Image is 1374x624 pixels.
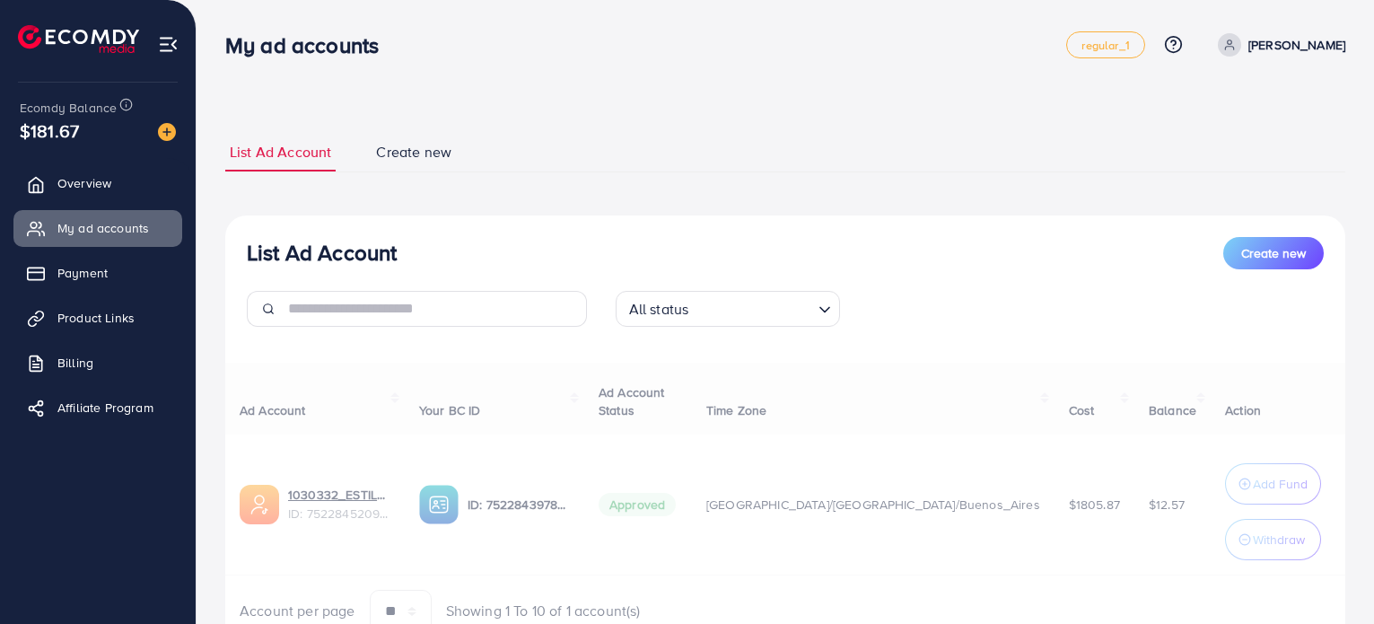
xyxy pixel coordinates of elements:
[1298,543,1361,611] iframe: Chat
[1211,33,1345,57] a: [PERSON_NAME]
[13,165,182,201] a: Overview
[20,99,117,117] span: Ecomdy Balance
[1248,34,1345,56] p: [PERSON_NAME]
[13,390,182,426] a: Affiliate Program
[616,291,840,327] div: Search for option
[1241,244,1306,262] span: Create new
[230,142,331,163] span: List Ad Account
[57,174,111,192] span: Overview
[13,255,182,291] a: Payment
[1081,40,1129,51] span: regular_1
[626,296,693,322] span: All status
[57,354,93,372] span: Billing
[376,142,451,163] span: Create new
[694,293,810,322] input: Search for option
[57,219,149,237] span: My ad accounts
[20,118,79,144] span: $181.67
[247,240,397,266] h3: List Ad Account
[57,399,153,417] span: Affiliate Program
[13,345,182,381] a: Billing
[225,32,393,58] h3: My ad accounts
[1223,237,1324,269] button: Create new
[13,210,182,246] a: My ad accounts
[18,25,139,53] img: logo
[57,264,108,282] span: Payment
[158,123,176,141] img: image
[13,300,182,336] a: Product Links
[1066,31,1144,58] a: regular_1
[158,34,179,55] img: menu
[57,309,135,327] span: Product Links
